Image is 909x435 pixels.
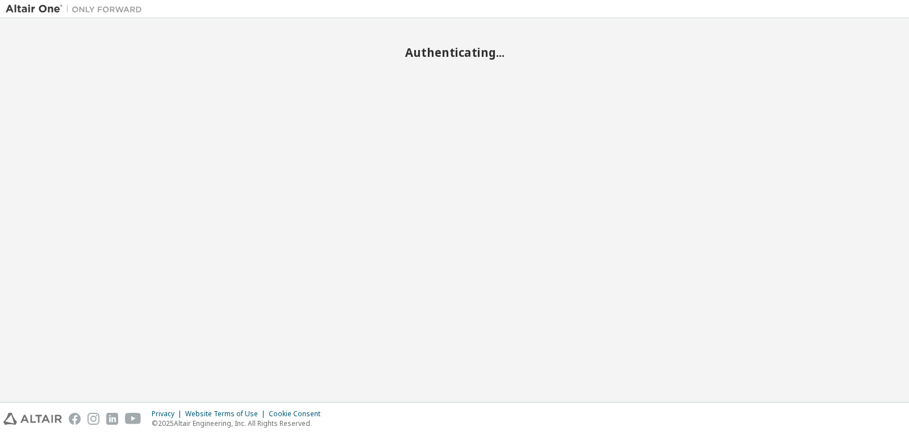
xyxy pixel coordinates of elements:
[69,413,81,425] img: facebook.svg
[87,413,99,425] img: instagram.svg
[269,409,327,419] div: Cookie Consent
[106,413,118,425] img: linkedin.svg
[152,409,185,419] div: Privacy
[185,409,269,419] div: Website Terms of Use
[6,3,148,15] img: Altair One
[6,45,903,60] h2: Authenticating...
[152,419,327,428] p: © 2025 Altair Engineering, Inc. All Rights Reserved.
[125,413,141,425] img: youtube.svg
[3,413,62,425] img: altair_logo.svg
